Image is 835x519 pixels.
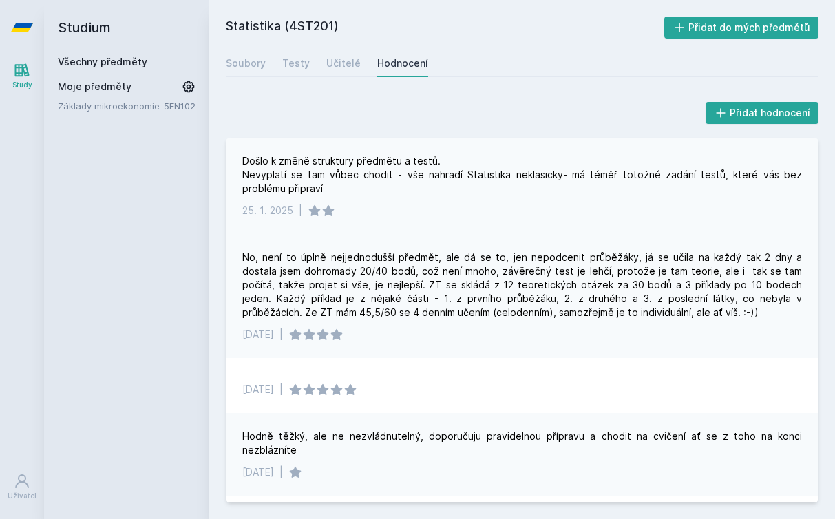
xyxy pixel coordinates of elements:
div: No, není to úplně nejjednodušší předmět, ale dá se to, jen nepodcenit průběžáky, já se učila na k... [242,251,802,319]
a: Základy mikroekonomie [58,99,164,113]
button: Přidat hodnocení [706,102,819,124]
div: Učitelé [326,56,361,70]
a: 5EN102 [164,100,195,112]
a: Učitelé [326,50,361,77]
h2: Statistika (4ST201) [226,17,664,39]
a: Uživatel [3,466,41,508]
a: Study [3,55,41,97]
div: | [279,383,283,396]
div: [DATE] [242,328,274,341]
div: [DATE] [242,465,274,479]
div: Hodnocení [377,56,428,70]
div: Study [12,80,32,90]
div: Došlo k změně struktury předmětu a testů. Nevyplatí se tam vůbec chodit - vše nahradí Statistika ... [242,154,802,195]
a: Všechny předměty [58,56,147,67]
a: Hodnocení [377,50,428,77]
span: Moje předměty [58,80,131,94]
a: Testy [282,50,310,77]
a: Soubory [226,50,266,77]
div: 25. 1. 2025 [242,204,293,218]
div: | [279,465,283,479]
button: Přidat do mých předmětů [664,17,819,39]
div: Uživatel [8,491,36,501]
div: | [279,328,283,341]
div: Testy [282,56,310,70]
div: Hodně těžký, ale ne nezvládnutelný, doporučuju pravidelnou přípravu a chodit na cvičení ať se z t... [242,430,802,457]
div: | [299,204,302,218]
div: Soubory [226,56,266,70]
div: [DATE] [242,383,274,396]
